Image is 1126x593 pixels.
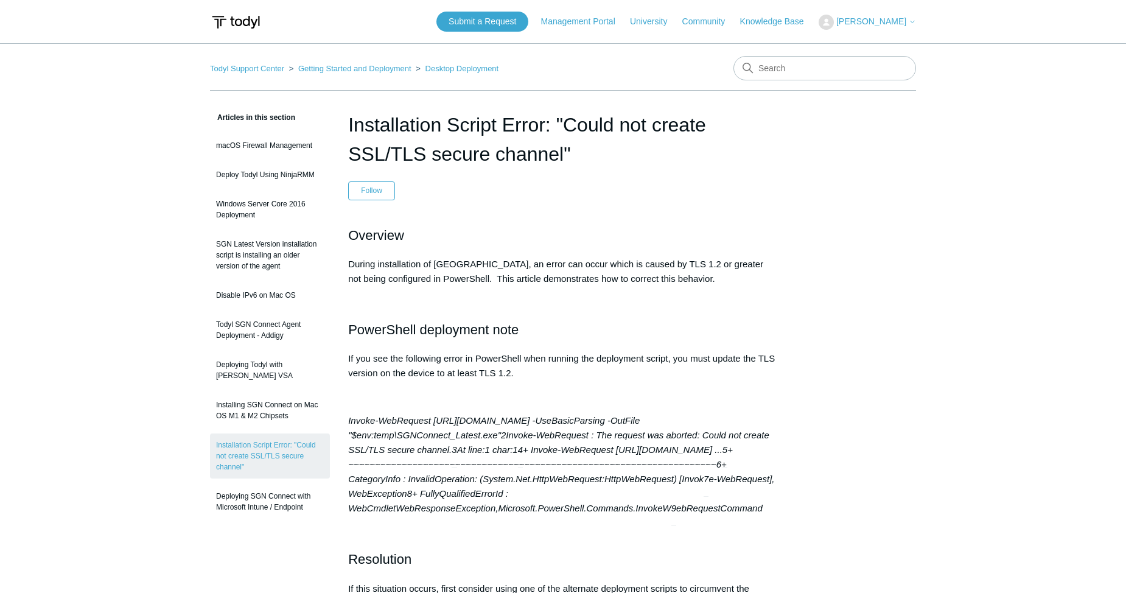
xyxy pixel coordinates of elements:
[348,549,778,570] h2: Resolution
[210,233,330,278] a: SGN Latest Version installation script is installing an older version of the agent
[671,491,676,526] span: 9
[630,15,679,28] a: University
[541,15,628,28] a: Management Portal
[740,15,816,28] a: Knowledge Base
[210,64,284,73] a: Todyl Support Center
[348,181,395,200] button: Follow Article
[704,461,708,497] span: 7
[287,64,414,73] li: Getting Started and Deployment
[210,393,330,427] a: Installing SGN Connect on Mac OS M1 & M2 Chipsets
[210,313,330,347] a: Todyl SGN Connect Agent Deployment - Addigy
[407,476,412,511] span: 8
[501,418,506,453] span: 2
[348,351,778,381] p: If you see the following error in PowerShell when running the deployment script, you must update ...
[452,432,456,468] span: 3
[436,12,528,32] a: Submit a Request
[298,64,411,73] a: Getting Started and Deployment
[682,15,738,28] a: Community
[819,15,916,30] button: [PERSON_NAME]
[722,432,727,468] span: 5
[348,257,778,286] p: During installation of [GEOGRAPHIC_DATA], an error can occur which is caused by TLS 1.2 or greate...
[733,56,916,80] input: Search
[210,485,330,519] a: Deploying SGN Connect with Microsoft Intune / Endpoint
[348,225,778,246] h2: Overview
[210,113,295,122] span: Articles in this section
[348,415,774,526] em: Invoke-WebRequest : The request was aborted: Could not create SSL/TLS secure channel. At line:1 c...
[210,433,330,479] a: Installation Script Error: "Could not create SSL/TLS secure channel"
[716,447,721,482] span: 6
[348,415,640,440] span: Invoke-WebRequest [URL][DOMAIN_NAME] -UseBasicParsing -OutFile "$env:temp\SGNConnect_Latest.exe"
[413,64,498,73] li: Desktop Deployment
[210,192,330,226] a: Windows Server Core 2016 Deployment
[210,163,330,186] a: Deploy Todyl Using NinjaRMM
[210,64,287,73] li: Todyl Support Center
[210,11,262,33] img: Todyl Support Center Help Center home page
[210,284,330,307] a: Disable IPv6 on Mac OS
[210,134,330,157] a: macOS Firewall Management
[210,353,330,387] a: Deploying Todyl with [PERSON_NAME] VSA
[348,319,778,340] h2: PowerShell deployment note
[425,64,499,73] a: Desktop Deployment
[836,16,906,26] span: [PERSON_NAME]
[518,432,523,468] span: 4
[348,110,778,169] h1: Installation Script Error: "Could not create SSL/TLS secure channel"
